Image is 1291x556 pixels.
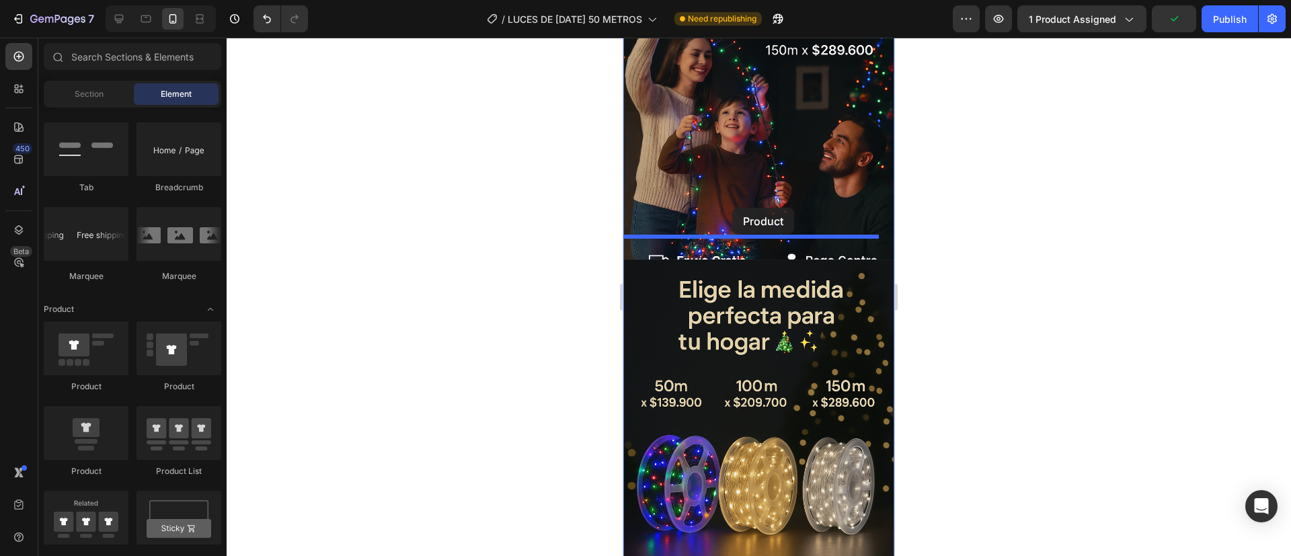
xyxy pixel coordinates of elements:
div: 450 [13,143,32,154]
iframe: Design area [623,38,894,556]
div: Product [44,465,128,477]
div: Undo/Redo [253,5,308,32]
span: Need republishing [688,13,756,25]
div: Open Intercom Messenger [1245,490,1278,522]
div: Tab [44,182,128,194]
p: 7 [88,11,94,27]
button: Publish [1202,5,1258,32]
div: Beta [10,246,32,257]
div: Product [44,381,128,393]
span: Element [161,88,192,100]
div: Breadcrumb [136,182,221,194]
div: Marquee [136,270,221,282]
span: / [502,12,505,26]
div: Product List [136,465,221,477]
span: 1 product assigned [1029,12,1116,26]
input: Search Sections & Elements [44,43,221,70]
div: Marquee [44,270,128,282]
span: Section [75,88,104,100]
div: Publish [1213,12,1247,26]
div: Product [136,381,221,393]
span: LUCES DE [DATE] 50 METROS [508,12,642,26]
button: 7 [5,5,100,32]
span: Product [44,303,74,315]
span: Toggle open [200,299,221,320]
button: 1 product assigned [1017,5,1146,32]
